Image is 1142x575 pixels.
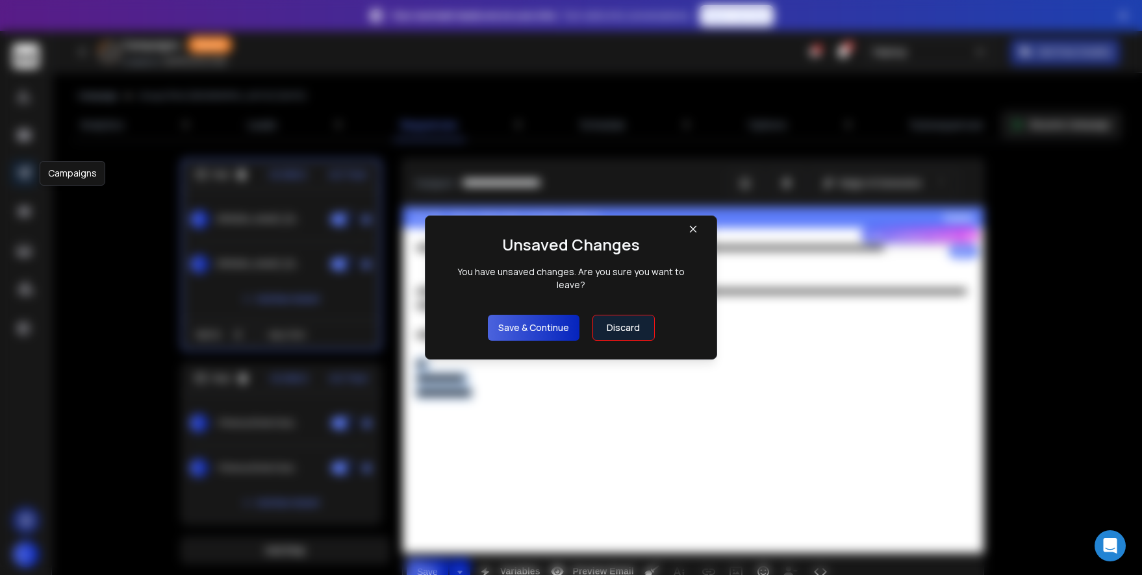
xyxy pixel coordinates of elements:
[1095,530,1126,561] div: Open Intercom Messenger
[592,315,655,341] button: Discard
[488,315,579,341] button: Save & Continue
[444,265,698,291] div: You have unsaved changes. Are you sure you want to leave?
[40,161,105,186] div: Campaigns
[502,234,640,255] h1: Unsaved Changes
